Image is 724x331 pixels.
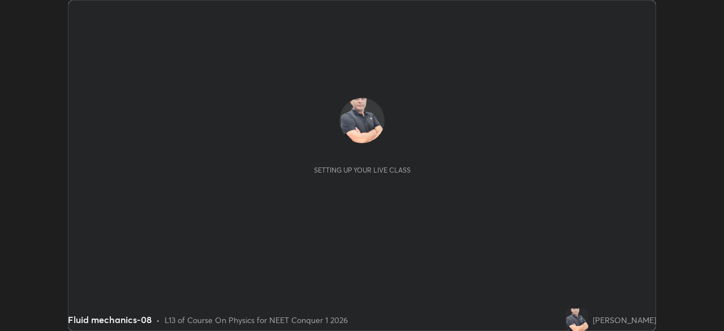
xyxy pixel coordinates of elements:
[165,314,348,326] div: L13 of Course On Physics for NEET Conquer 1 2026
[339,98,385,143] img: 2cedd6bda10141d99be5a37104ce2ff3.png
[68,313,152,326] div: Fluid mechanics-08
[593,314,656,326] div: [PERSON_NAME]
[156,314,160,326] div: •
[314,166,411,174] div: Setting up your live class
[566,308,588,331] img: 2cedd6bda10141d99be5a37104ce2ff3.png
